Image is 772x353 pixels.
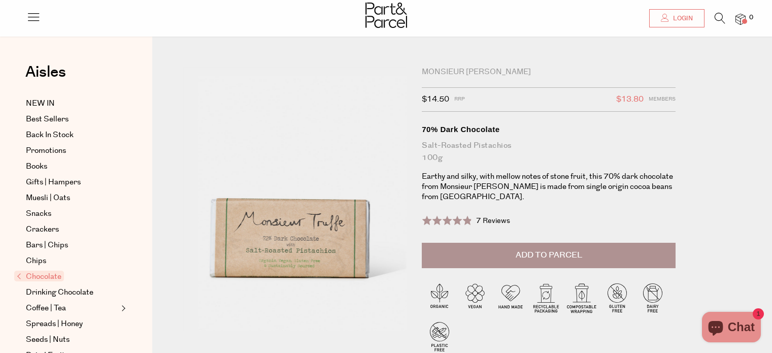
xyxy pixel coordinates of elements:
span: 7 Reviews [476,216,510,226]
img: P_P-ICONS-Live_Bec_V11_Recyclable_Packaging.svg [528,280,564,315]
img: P_P-ICONS-Live_Bec_V11_Handmade.svg [493,280,528,315]
button: Add to Parcel [422,243,676,268]
span: NEW IN [26,98,55,110]
img: P_P-ICONS-Live_Bec_V11_Vegan.svg [457,280,493,315]
a: Promotions [26,145,118,157]
span: Aisles [25,61,66,83]
a: Crackers [26,223,118,236]
span: Crackers [26,223,59,236]
img: P_P-ICONS-Live_Bec_V11_Dairy_Free.svg [635,280,670,315]
inbox-online-store-chat: Shopify online store chat [699,312,764,345]
span: Members [649,93,676,106]
p: Earthy and silky, with mellow notes of stone fruit, this 70% dark chocolate from Monsieur [PERSON... [422,172,676,202]
a: Books [26,161,118,173]
a: Chips [26,255,118,267]
a: Best Sellers [26,113,118,125]
span: Promotions [26,145,66,157]
a: Spreads | Honey [26,318,118,330]
span: Chocolate [14,271,64,281]
span: Spreads | Honey [26,318,83,330]
a: Bars | Chips [26,239,118,251]
a: Drinking Chocolate [26,286,118,299]
span: $14.50 [422,93,449,106]
a: Back In Stock [26,129,118,141]
span: Best Sellers [26,113,69,125]
span: RRP [454,93,465,106]
a: Coffee | Tea [26,302,118,314]
img: P_P-ICONS-Live_Bec_V11_Compostable_Wrapping.svg [564,280,599,315]
a: Snacks [26,208,118,220]
span: Gifts | Hampers [26,176,81,188]
div: Salt-Roasted Pistachios 100g [422,140,676,164]
span: Login [670,14,693,23]
a: Login [649,9,704,27]
a: 0 [735,14,746,24]
img: P_P-ICONS-Live_Bec_V11_Organic.svg [422,280,457,315]
span: Snacks [26,208,51,220]
a: Gifts | Hampers [26,176,118,188]
a: NEW IN [26,98,118,110]
span: Coffee | Tea [26,302,66,314]
button: Expand/Collapse Coffee | Tea [119,302,126,314]
a: Seeds | Nuts [26,334,118,346]
img: Part&Parcel [365,3,407,28]
a: Aisles [25,65,66,90]
span: Books [26,161,47,173]
a: Chocolate [17,271,118,283]
span: $13.80 [616,93,644,106]
span: Muesli | Oats [26,192,70,204]
div: 70% Dark Chocolate [422,124,676,135]
span: Add to Parcel [516,249,582,261]
span: 0 [747,13,756,22]
span: Bars | Chips [26,239,68,251]
div: Monsieur [PERSON_NAME] [422,67,676,77]
span: Back In Stock [26,129,74,141]
span: Chips [26,255,46,267]
span: Seeds | Nuts [26,334,70,346]
span: Drinking Chocolate [26,286,93,299]
a: Muesli | Oats [26,192,118,204]
img: P_P-ICONS-Live_Bec_V11_Gluten_Free.svg [599,280,635,315]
